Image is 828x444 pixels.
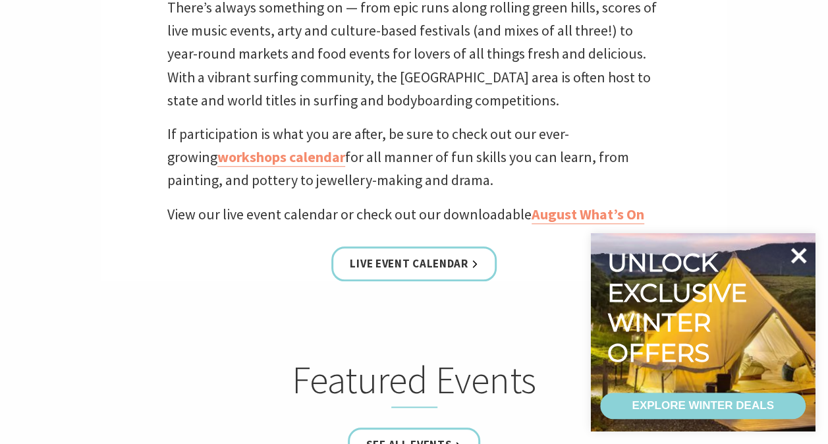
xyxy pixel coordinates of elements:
h2: Featured Events [156,357,673,408]
p: If participation is what you are after, be sure to check out our ever-growing for all manner of f... [167,123,661,192]
a: EXPLORE WINTER DEALS [600,393,806,419]
div: EXPLORE WINTER DEALS [632,393,773,419]
a: Live Event Calendar [331,246,496,281]
p: View our live event calendar or check out our downloadable [167,203,661,226]
a: workshops calendar [217,148,345,167]
a: August What’s On [532,205,644,224]
div: Unlock exclusive winter offers [607,248,753,368]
